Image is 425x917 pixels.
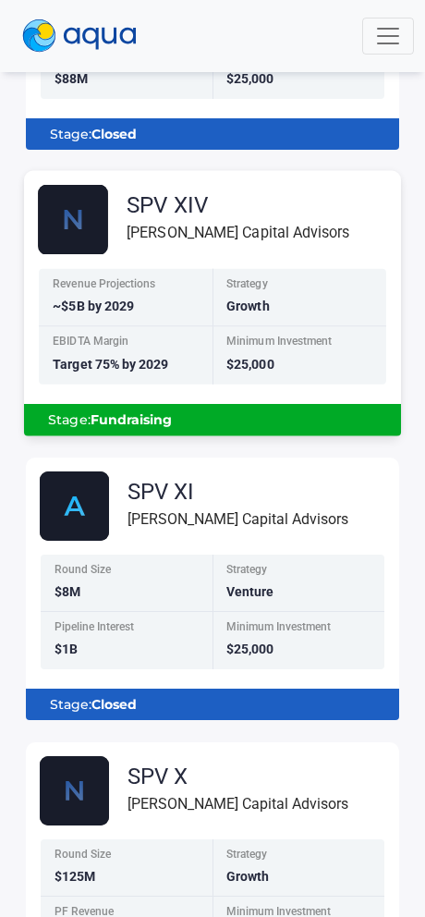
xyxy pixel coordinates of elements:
[39,405,386,436] div: Stage:
[91,696,137,713] b: Closed
[55,869,95,884] span: $125M
[91,412,173,429] b: Fundraising
[226,564,373,580] div: Strategy
[53,336,201,352] div: EBIDTA Margin
[127,792,348,815] div: [PERSON_NAME] Capital Advisors
[226,278,375,294] div: Strategy
[91,126,137,142] b: Closed
[53,299,134,313] span: ~$5B by 2029
[127,222,349,245] div: [PERSON_NAME] Capital Advisors
[226,584,273,599] span: Venture
[11,15,163,57] a: logo
[53,278,201,294] div: Revenue Projections
[362,18,414,55] button: Toggle navigation
[226,869,269,884] span: Growth
[41,689,384,720] div: Stage:
[55,564,201,580] div: Round Size
[226,642,273,656] span: $25,000
[226,357,274,372] span: $25,000
[226,336,375,352] div: Minimum Investment
[127,765,348,788] div: SPV X
[127,507,348,531] div: [PERSON_NAME] Capital Advisors
[38,185,108,255] img: Nscale_fund_card_1.svg
[53,357,168,372] span: Target 75% by 2029
[55,642,78,656] span: $1B
[127,195,349,217] div: SPV XIV
[40,471,109,541] img: AlphaFund.svg
[226,849,373,864] div: Strategy
[127,481,348,503] div: SPV XI
[55,849,201,864] div: Round Size
[55,584,80,599] span: $8M
[226,71,273,86] span: $25,000
[226,299,269,313] span: Growth
[226,621,373,637] div: Minimum Investment
[55,621,201,637] div: Pipeline Interest
[22,19,137,53] img: logo
[40,756,109,825] img: Nscale_fund_card.svg
[41,118,384,150] div: Stage:
[55,71,88,86] span: $88M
